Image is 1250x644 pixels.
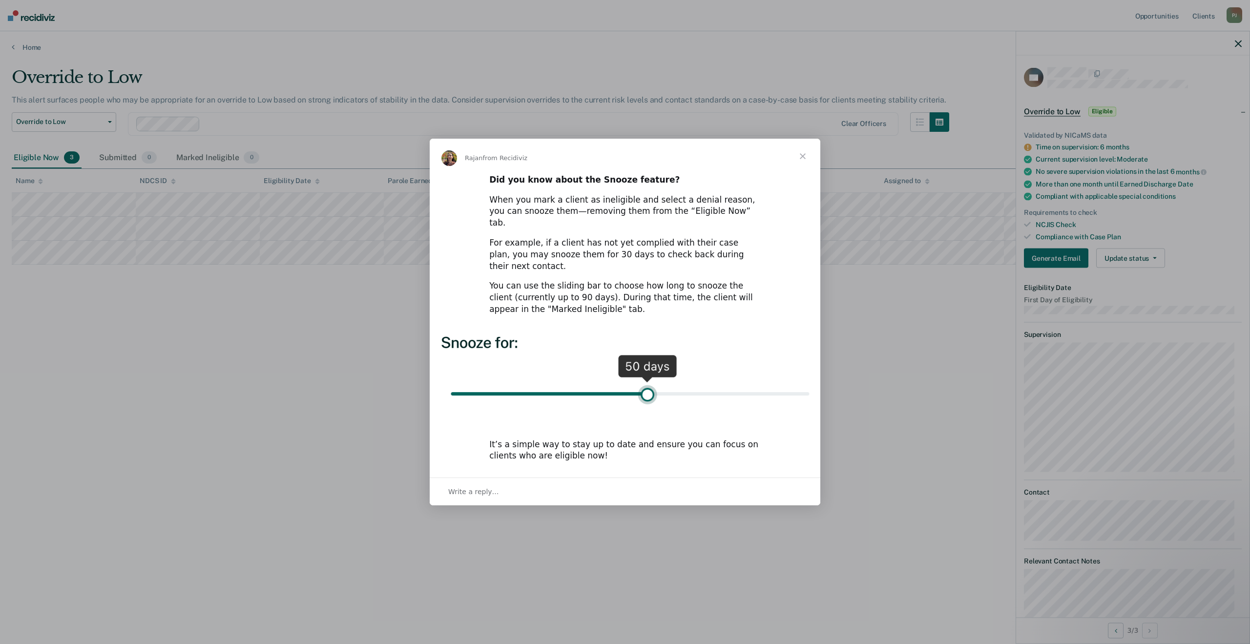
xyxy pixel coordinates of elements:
div: Open conversation and reply [430,478,820,505]
img: Profile image for Rajan [441,150,457,166]
div: For example, if a client has not yet complied with their case plan, you may snooze them for 30 da... [489,237,761,272]
b: Did you know about the Snooze feature? [489,175,680,185]
span: Write a reply… [448,485,499,498]
div: You can use the sliding bar to choose how long to snooze the client (currently up to 90 days). Du... [489,280,761,315]
div: When you mark a client as ineligible and select a denial reason, you can snooze them—removing the... [489,194,761,229]
div: It’s a simple way to stay up to date and ensure you can focus on clients who are eligible now! [489,439,761,462]
span: from Recidiviz [483,154,528,162]
span: Rajan [465,154,483,162]
span: Close [785,139,820,174]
